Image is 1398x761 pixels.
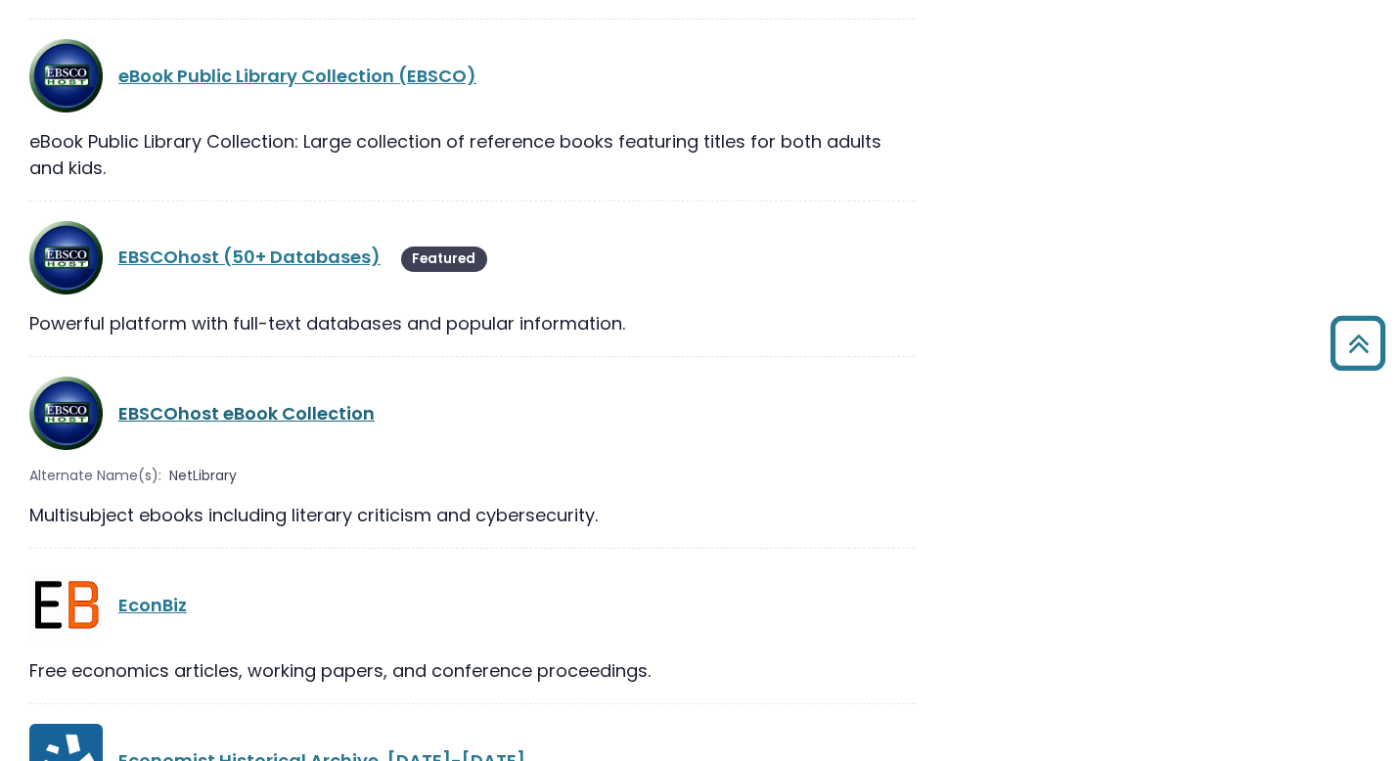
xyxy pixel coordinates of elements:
[29,657,915,684] div: Free economics articles, working papers, and conference proceedings.
[401,246,487,272] span: Featured
[118,64,476,88] a: eBook Public Library Collection (EBSCO)
[118,401,375,425] a: EBSCOhost eBook Collection
[118,593,187,617] a: EconBiz
[118,245,381,269] a: EBSCOhost (50+ Databases)
[29,128,915,181] div: eBook Public Library Collection: Large collection of reference books featuring titles for both ad...
[169,466,237,486] span: NetLibrary
[29,310,915,336] div: Powerful platform with full-text databases and popular information.
[29,466,161,486] span: Alternate Name(s):
[1323,325,1393,361] a: Back to Top
[29,502,915,528] div: Multisubject ebooks including literary criticism and cybersecurity.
